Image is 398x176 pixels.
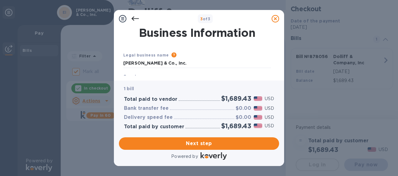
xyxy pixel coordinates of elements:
b: of 3 [200,17,211,21]
span: Next step [124,140,274,147]
p: USD [265,114,274,121]
h2: $1,689.43 [221,122,251,130]
h3: Total paid to vendor [124,96,177,102]
h3: Total paid by customer [124,124,184,130]
h3: Bank transfer fee [124,105,169,111]
h3: Delivery speed fee [124,115,173,120]
h3: $0.00 [236,105,251,111]
b: Legal business name [123,53,169,57]
h3: $0.00 [236,115,251,120]
h1: Business Information [122,26,272,39]
span: 3 [200,17,203,21]
p: Powered by [171,153,198,160]
img: USD [254,124,262,128]
p: USD [265,123,274,129]
img: Logo [201,152,227,160]
img: USD [254,115,262,120]
h2: $1,689.43 [221,95,251,102]
img: USD [254,96,262,101]
p: USD [265,95,274,102]
img: USD [254,106,262,110]
p: USD [265,105,274,112]
b: Country [123,74,141,79]
b: 1 bill [124,86,134,91]
button: Next step [119,137,279,150]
